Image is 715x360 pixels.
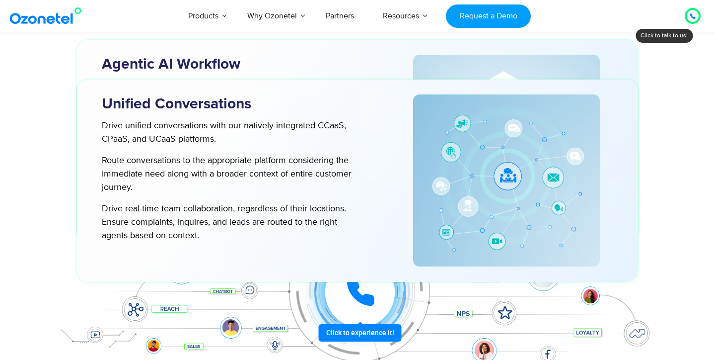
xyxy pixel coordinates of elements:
p: Route conversations to the appropriate platform considering the immediate need along with a broad... [102,154,359,194]
p: Drive unified conversations with our natively integrated CCaaS, CPaaS, and UCaaS platforms. [102,119,359,146]
h3: Agentic AI Workflow [102,55,380,74]
p: Drive real-time team collaboration, regardless of their locations. Ensure complaints, inquires, a... [102,202,359,243]
a: Request a Demo [446,4,531,28]
div: Customer Experiences [47,89,668,137]
div: Orchestrate Intelligent [47,63,668,95]
div: Turn every conversation into a growth engine for your enterprise. [47,137,668,148]
h3: Unified Conversations [102,94,380,114]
